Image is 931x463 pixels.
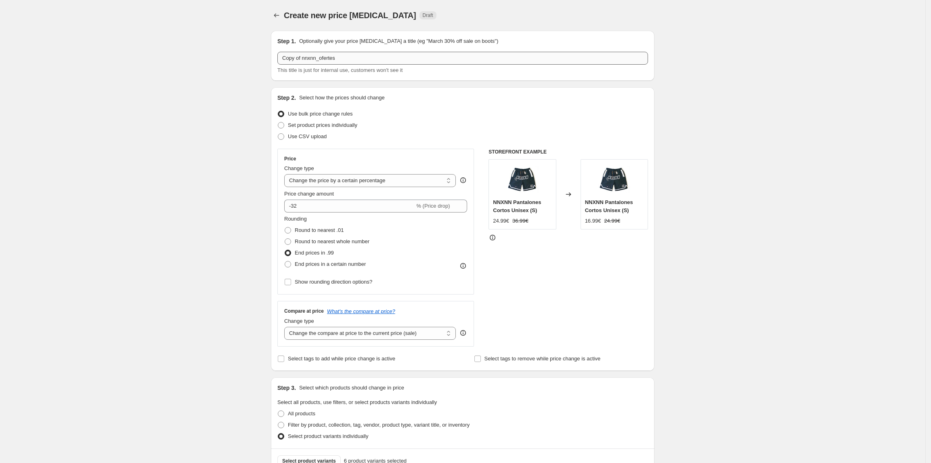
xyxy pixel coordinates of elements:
[598,164,630,196] img: nnx_davant_80x.jpg
[459,329,467,337] div: help
[585,218,601,224] span: 16.99€
[284,216,307,222] span: Rounding
[484,356,601,362] span: Select tags to remove while price change is active
[512,218,528,224] span: 36.99€
[299,94,385,102] p: Select how the prices should change
[284,308,324,314] h3: Compare at price
[277,37,296,45] h2: Step 1.
[493,218,509,224] span: 24.99€
[288,122,357,128] span: Set product prices individually
[277,67,403,73] span: This title is just for internal use, customers won't see it
[284,156,296,162] h3: Price
[299,384,404,392] p: Select which products should change in price
[295,238,369,244] span: Round to nearest whole number
[506,164,539,196] img: nnx_davant_80x.jpg
[284,200,415,213] input: -15
[288,133,327,139] span: Use CSV upload
[277,94,296,102] h2: Step 2.
[416,203,450,209] span: % (Price drop)
[288,410,315,417] span: All products
[284,165,314,171] span: Change type
[288,422,470,428] span: Filter by product, collection, tag, vendor, product type, variant title, or inventory
[295,227,344,233] span: Round to nearest .01
[288,356,395,362] span: Select tags to add while price change is active
[459,176,467,184] div: help
[295,261,366,267] span: End prices in a certain number
[284,11,416,20] span: Create new price [MEDICAL_DATA]
[277,52,648,65] input: 30% off holiday sale
[284,318,314,324] span: Change type
[423,12,433,19] span: Draft
[489,149,648,155] h6: STOREFRONT EXAMPLE
[277,399,437,405] span: Select all products, use filters, or select products variants individually
[271,10,282,21] button: Price change jobs
[277,384,296,392] h2: Step 3.
[295,250,334,256] span: End prices in .99
[288,433,368,439] span: Select product variants individually
[295,279,372,285] span: Show rounding direction options?
[288,111,352,117] span: Use bulk price change rules
[585,199,633,213] span: NNXNN Pantalones Cortos Unisex (S)
[284,191,334,197] span: Price change amount
[299,37,498,45] p: Optionally give your price [MEDICAL_DATA] a title (eg "March 30% off sale on boots")
[327,308,395,314] button: What's the compare at price?
[604,218,620,224] span: 24.99€
[493,199,541,213] span: NNXNN Pantalones Cortos Unisex (S)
